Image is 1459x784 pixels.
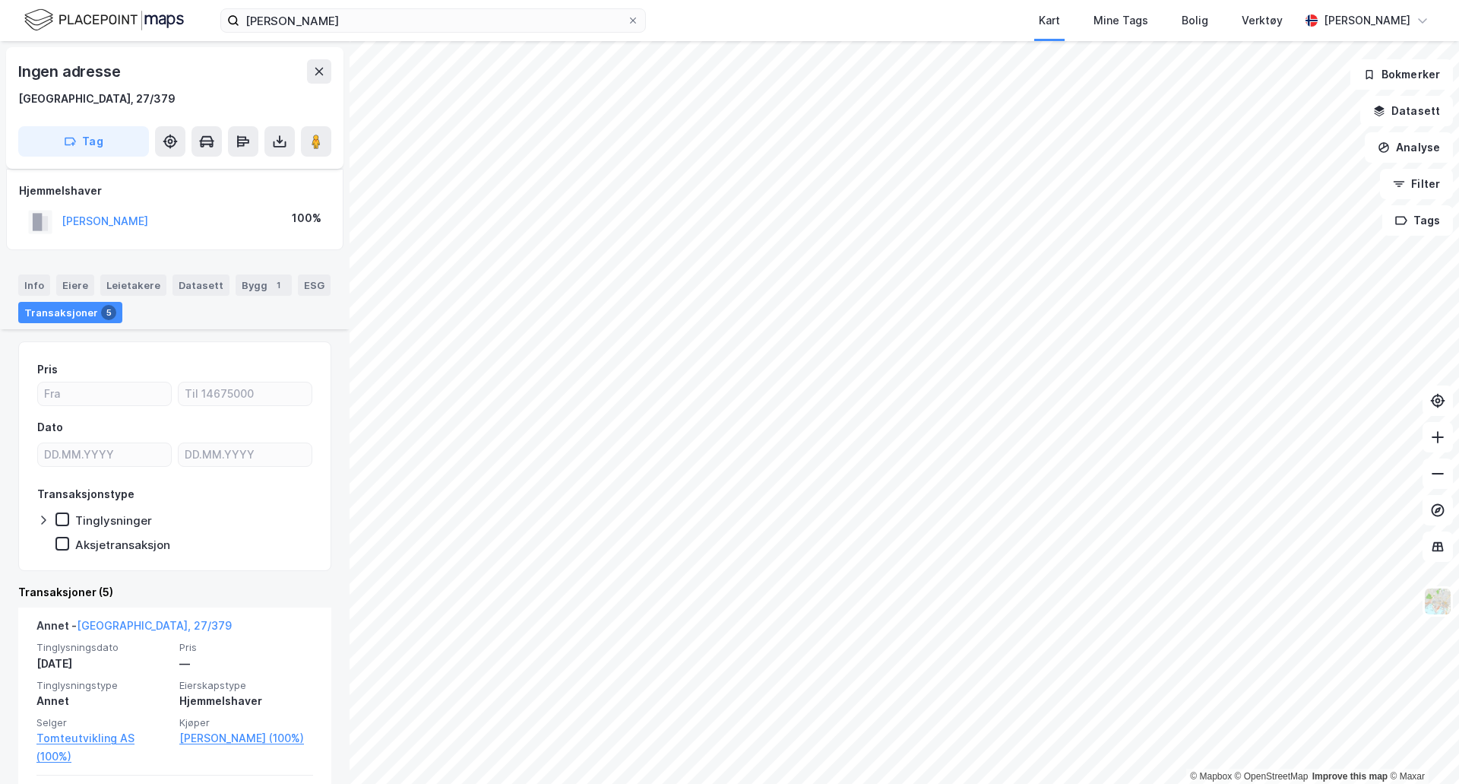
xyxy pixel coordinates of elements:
[1360,96,1453,126] button: Datasett
[18,302,122,323] div: Transaksjoner
[239,9,627,32] input: Søk på adresse, matrikkel, gårdeiere, leietakere eller personer
[1383,711,1459,784] iframe: Chat Widget
[18,275,50,296] div: Info
[179,716,313,729] span: Kjøper
[36,679,170,692] span: Tinglysningstype
[100,275,166,296] div: Leietakere
[1242,11,1283,30] div: Verktøy
[18,90,176,108] div: [GEOGRAPHIC_DATA], 27/379
[179,443,312,466] input: DD.MM.YYYY
[75,538,170,552] div: Aksjetransaksjon
[179,692,313,710] div: Hjemmelshaver
[36,729,170,766] a: Tomteutvikling AS (100%)
[1324,11,1410,30] div: [PERSON_NAME]
[1182,11,1208,30] div: Bolig
[37,360,58,379] div: Pris
[1312,771,1388,782] a: Improve this map
[1235,771,1309,782] a: OpenStreetMap
[38,443,171,466] input: DD.MM.YYYY
[36,655,170,673] div: [DATE]
[75,513,152,528] div: Tinglysninger
[18,583,331,601] div: Transaksjoner (5)
[1039,11,1060,30] div: Kart
[36,617,232,641] div: Annet -
[292,209,321,227] div: 100%
[36,692,170,710] div: Annet
[101,305,116,320] div: 5
[179,382,312,405] input: Til 14675000
[298,275,331,296] div: ESG
[172,275,229,296] div: Datasett
[1382,205,1453,236] button: Tags
[1190,771,1232,782] a: Mapbox
[36,716,170,729] span: Selger
[1383,711,1459,784] div: Kontrollprogram for chat
[179,729,313,747] a: [PERSON_NAME] (100%)
[271,278,286,293] div: 1
[1423,587,1452,616] img: Z
[77,619,232,632] a: [GEOGRAPHIC_DATA], 27/379
[38,382,171,405] input: Fra
[36,641,170,654] span: Tinglysningsdato
[24,7,184,33] img: logo.f888ab2527a4732fd821a326f86c7f29.svg
[19,182,331,200] div: Hjemmelshaver
[1380,169,1453,199] button: Filter
[18,126,149,157] button: Tag
[179,641,313,654] span: Pris
[1093,11,1148,30] div: Mine Tags
[18,59,123,84] div: Ingen adresse
[1350,59,1453,90] button: Bokmerker
[37,485,135,503] div: Transaksjonstype
[179,679,313,692] span: Eierskapstype
[1365,132,1453,163] button: Analyse
[56,275,94,296] div: Eiere
[236,275,292,296] div: Bygg
[179,655,313,673] div: —
[37,418,63,436] div: Dato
